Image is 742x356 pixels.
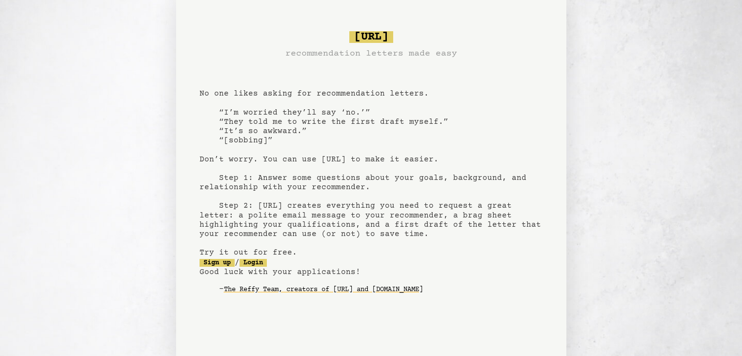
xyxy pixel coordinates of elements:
[200,259,235,267] a: Sign up
[349,31,393,43] span: [URL]
[224,282,423,297] a: The Reffy Team, creators of [URL] and [DOMAIN_NAME]
[200,27,543,313] pre: No one likes asking for recommendation letters. “I’m worried they’ll say ‘no.’” “They told me to ...
[219,285,543,295] div: -
[285,47,457,60] h3: recommendation letters made easy
[240,259,267,267] a: Login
